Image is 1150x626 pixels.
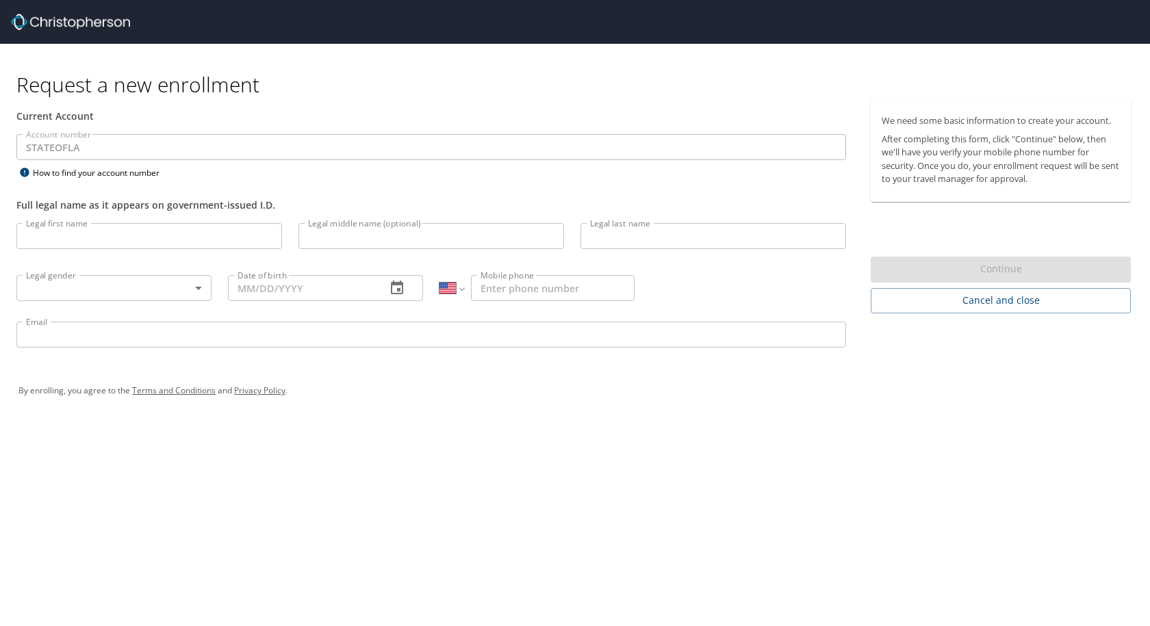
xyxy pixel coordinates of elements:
[16,71,1142,98] h1: Request a new enrollment
[882,133,1120,185] p: After completing this form, click "Continue" below, then we'll have you verify your mobile phone ...
[18,374,1132,408] div: By enrolling, you agree to the and .
[882,292,1120,309] span: Cancel and close
[871,288,1131,313] button: Cancel and close
[228,275,375,301] input: MM/DD/YYYY
[132,384,216,396] a: Terms and Conditions
[16,164,188,181] div: How to find your account number
[471,275,635,301] input: Enter phone number
[882,114,1120,127] p: We need some basic information to create your account.
[16,198,846,212] div: Full legal name as it appears on government-issued I.D.
[234,384,285,396] a: Privacy Policy
[16,109,846,123] div: Current Account
[11,14,130,30] img: cbt logo
[16,275,212,301] div: ​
